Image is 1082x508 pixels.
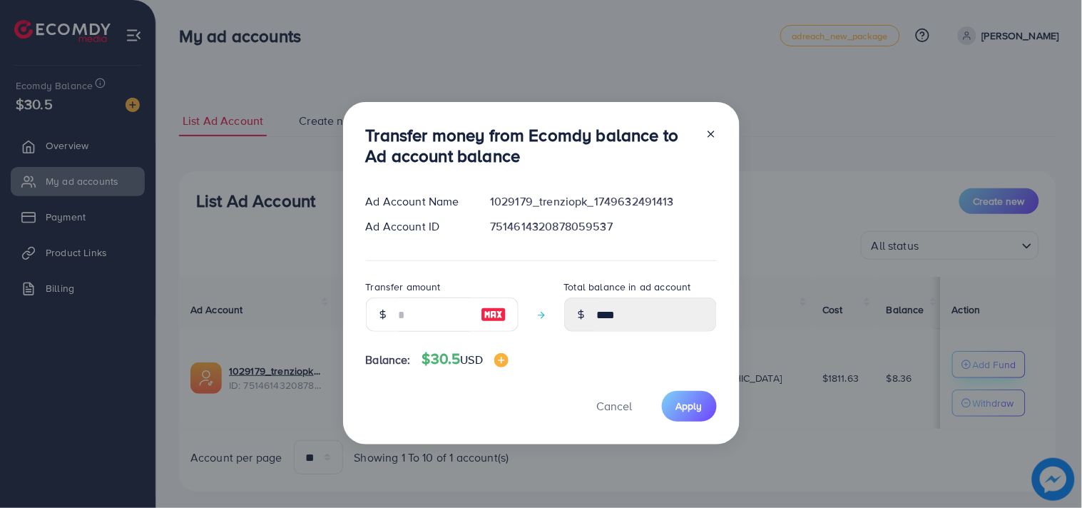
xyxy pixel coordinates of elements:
h3: Transfer money from Ecomdy balance to Ad account balance [366,125,694,166]
span: USD [461,352,483,367]
label: Transfer amount [366,280,441,294]
button: Apply [662,391,717,422]
img: image [494,353,509,367]
div: 7514614320878059537 [479,218,728,235]
img: image [481,306,506,323]
span: Balance: [366,352,411,368]
span: Apply [676,399,703,413]
button: Cancel [579,391,650,422]
span: Cancel [597,398,633,414]
label: Total balance in ad account [564,280,691,294]
div: Ad Account Name [354,193,479,210]
div: 1029179_trenziopk_1749632491413 [479,193,728,210]
div: Ad Account ID [354,218,479,235]
h4: $30.5 [422,350,509,368]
